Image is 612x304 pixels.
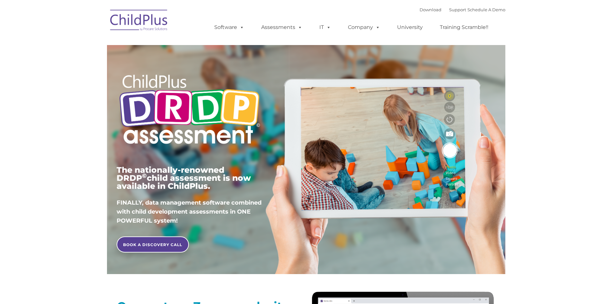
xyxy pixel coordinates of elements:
a: Support [449,7,466,12]
sup: © [142,172,147,180]
a: Download [420,7,441,12]
a: University [391,21,429,34]
img: Copyright - DRDP Logo Light [117,66,262,155]
span: The nationally-renowned DRDP child assessment is now available in ChildPlus. [117,165,251,191]
a: IT [313,21,337,34]
a: Training Scramble!! [433,21,495,34]
a: BOOK A DISCOVERY CALL [117,236,189,253]
a: Company [341,21,386,34]
a: Schedule A Demo [467,7,505,12]
font: | [420,7,505,12]
a: Assessments [255,21,309,34]
img: ChildPlus by Procare Solutions [107,5,171,37]
a: Software [208,21,251,34]
span: FINALLY, data management software combined with child development assessments in ONE POWERFUL sys... [117,199,262,224]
